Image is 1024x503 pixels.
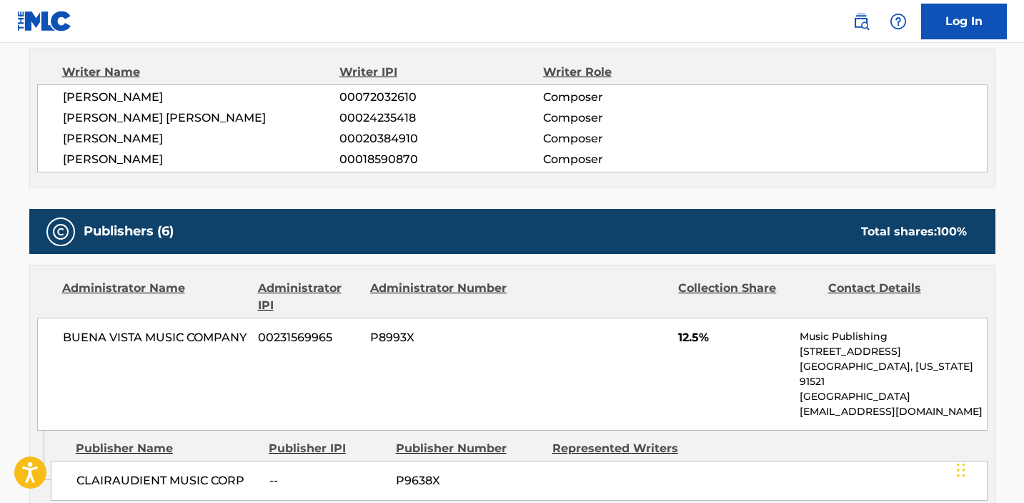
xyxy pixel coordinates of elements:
div: Publisher IPI [269,440,385,457]
span: [PERSON_NAME] [63,151,340,168]
span: 00018590870 [339,151,542,168]
div: Administrator Number [370,280,509,314]
p: [STREET_ADDRESS] [800,344,986,359]
a: Log In [921,4,1007,39]
span: 00024235418 [339,109,542,127]
div: Administrator IPI [258,280,359,314]
div: Collection Share [678,280,817,314]
span: Composer [543,151,728,168]
div: Writer Role [543,64,728,81]
span: [PERSON_NAME] [63,130,340,147]
h5: Publishers (6) [84,223,174,240]
p: [GEOGRAPHIC_DATA] [800,389,986,404]
iframe: Chat Widget [953,434,1024,503]
span: -- [269,472,385,489]
span: BUENA VISTA MUSIC COMPANY [63,329,248,346]
span: [PERSON_NAME] [63,89,340,106]
div: Writer Name [62,64,340,81]
div: Help [884,7,913,36]
span: Composer [543,89,728,106]
span: 100 % [937,225,967,238]
span: P9638X [396,472,542,489]
span: 00231569965 [258,329,359,346]
div: Drag [957,449,965,492]
div: Writer IPI [339,64,543,81]
p: [GEOGRAPHIC_DATA], [US_STATE] 91521 [800,359,986,389]
div: Administrator Name [62,280,247,314]
span: Composer [543,130,728,147]
span: [PERSON_NAME] [PERSON_NAME] [63,109,340,127]
span: 12.5% [678,329,789,346]
span: CLAIRAUDIENT MUSIC CORP [76,472,259,489]
img: MLC Logo [17,11,72,31]
a: Public Search [847,7,875,36]
img: Publishers [52,223,69,240]
p: Music Publishing [800,329,986,344]
div: Contact Details [828,280,967,314]
span: 00020384910 [339,130,542,147]
div: Total shares: [861,223,967,240]
img: help [890,13,907,30]
p: [EMAIL_ADDRESS][DOMAIN_NAME] [800,404,986,419]
img: search [852,13,870,30]
div: Represented Writers [552,440,698,457]
span: Composer [543,109,728,127]
div: Publisher Number [396,440,542,457]
span: 00072032610 [339,89,542,106]
div: Publisher Name [76,440,258,457]
span: P8993X [370,329,509,346]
